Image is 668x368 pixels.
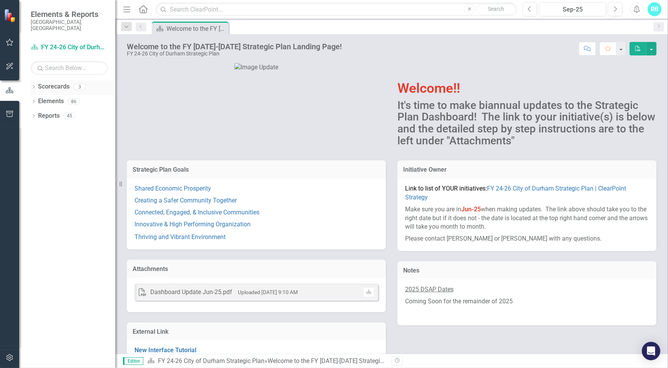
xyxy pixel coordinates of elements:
[133,328,380,335] h3: External Link
[166,24,227,33] div: Welcome to the FY [DATE]-[DATE] Strategic Plan Landing Page!
[405,204,649,233] p: Make sure you are in when making updates. The link above should take you to the right date but if...
[38,97,64,106] a: Elements
[135,197,237,204] a: Creating a Safer Community Together
[477,4,515,15] button: Search
[405,286,454,293] u: 2025 DSAP Dates
[403,166,651,173] h3: Initiative Owner
[405,296,649,308] p: Coming Soon for the remainder of 2025
[234,63,278,72] img: Image Update
[135,346,196,354] a: New Interface Tutorial
[135,209,259,216] a: Connected, Engaged, & Inclusive Communities
[150,288,232,297] div: Dashboard Update Jun-25.pdf
[63,113,76,119] div: 45
[73,84,86,90] div: 3
[642,342,660,360] div: Open Intercom Messenger
[405,185,626,201] span: Link to list of YOUR initiatives:
[397,80,460,96] span: Welcome!!
[238,289,298,295] small: Uploaded [DATE] 9:10 AM
[403,267,651,274] h3: Notes
[158,357,264,365] a: FY 24-26 City of Durham Strategic Plan
[648,2,661,16] button: RB
[405,185,626,201] a: FY 24-26 City of Durham Strategic Plan | ClearPoint Strategy
[127,42,342,51] div: Welcome to the FY [DATE]-[DATE] Strategic Plan Landing Page!
[488,6,504,12] span: Search
[31,61,108,75] input: Search Below...
[38,112,60,120] a: Reports
[539,2,606,16] button: Sep-25
[135,221,251,228] a: Innovative & High Performing Organization
[156,3,517,16] input: Search ClearPoint...
[31,10,108,19] span: Elements & Reports
[68,98,80,105] div: 86
[31,43,108,52] a: FY 24-26 City of Durham Strategic Plan
[147,357,386,366] div: »
[397,100,656,147] h2: It's time to make biannual updates to the Strategic Plan Dashboard! The link to your initiative(s...
[133,266,380,273] h3: Attachments
[38,82,70,91] a: Scorecards
[123,357,143,365] span: Editor
[135,233,226,241] a: Thriving and Vibrant Environment
[405,233,649,243] p: Please contact [PERSON_NAME] or [PERSON_NAME] with any questions.
[133,166,380,173] h3: Strategic Plan Goals
[135,185,211,192] a: Shared Economic Prosperity
[461,206,481,213] strong: Jun-25
[31,19,108,32] small: [GEOGRAPHIC_DATA], [GEOGRAPHIC_DATA]
[268,357,438,365] div: Welcome to the FY [DATE]-[DATE] Strategic Plan Landing Page!
[3,8,17,22] img: ClearPoint Strategy
[127,51,342,57] div: FY 24-26 City of Durham Strategic Plan
[542,5,603,14] div: Sep-25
